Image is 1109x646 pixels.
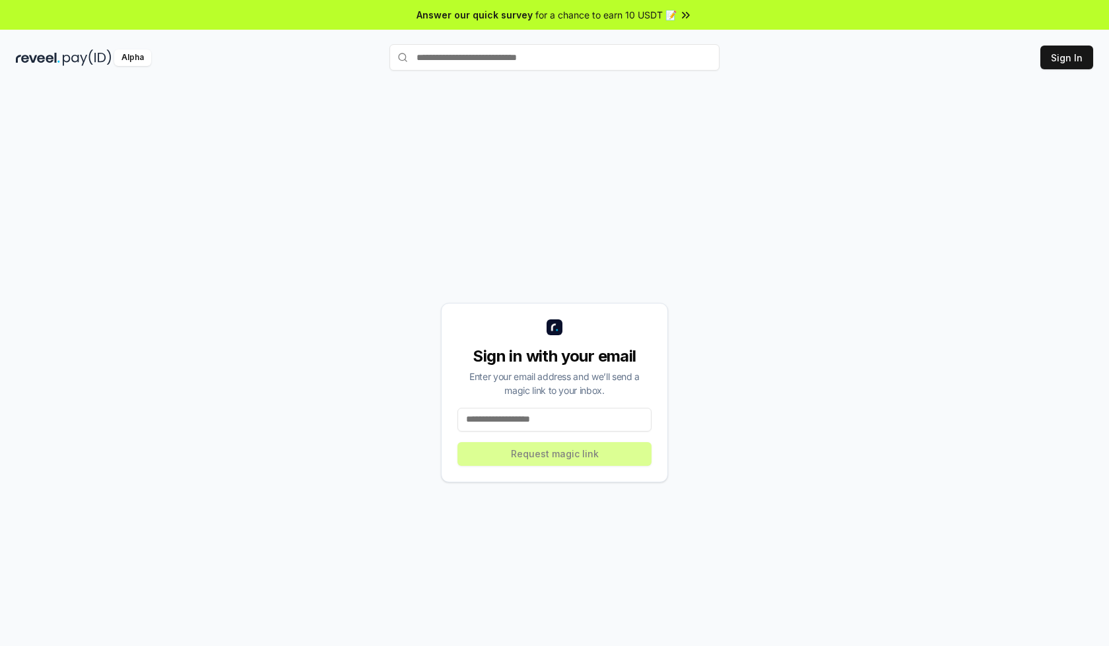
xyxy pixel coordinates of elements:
[535,8,677,22] span: for a chance to earn 10 USDT 📝
[63,49,112,66] img: pay_id
[547,319,562,335] img: logo_small
[114,49,151,66] div: Alpha
[417,8,533,22] span: Answer our quick survey
[457,346,652,367] div: Sign in with your email
[16,49,60,66] img: reveel_dark
[457,370,652,397] div: Enter your email address and we’ll send a magic link to your inbox.
[1040,46,1093,69] button: Sign In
